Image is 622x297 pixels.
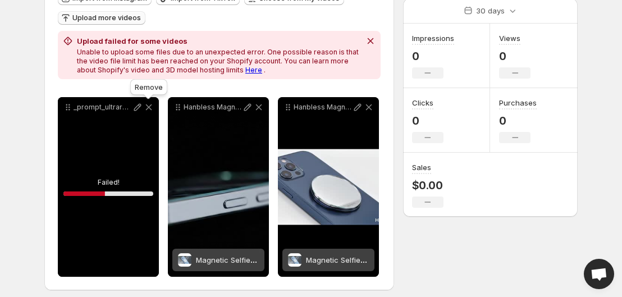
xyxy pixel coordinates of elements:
p: 30 days [476,5,505,16]
div: Hanbless Magnetic Selfie MirrorMagnetic Selfie MirrorMagnetic Selfie Mirror [168,97,269,277]
div: Hanbless Magnetic Selfie MirrorMagnetic Selfie MirrorMagnetic Selfie Mirror [278,97,379,277]
span: Magnetic Selfie Mirror [306,255,383,264]
h2: Upload failed for some videos [77,35,360,47]
p: Hanbless Magnetic Selfie Mirror [294,103,352,112]
p: $0.00 [412,179,443,192]
p: 0 [499,49,530,63]
span: Magnetic Selfie Mirror [196,255,273,264]
div: _prompt_ultrarealistic_202508150543_m04 1Failed!46.16231286688503% [58,97,159,277]
a: Here [245,66,262,74]
span: Upload more videos [72,13,141,22]
p: _prompt_ultrarealistic_202508150543_m04 1 [74,103,132,112]
a: Open chat [584,259,614,289]
p: Unable to upload some files due to an unexpected error. One possible reason is that the video fil... [77,48,360,75]
h3: Views [499,33,520,44]
h3: Impressions [412,33,454,44]
h3: Sales [412,162,431,173]
button: Dismiss notification [363,33,378,49]
p: 0 [499,114,537,127]
p: 0 [412,49,454,63]
h3: Purchases [499,97,537,108]
button: Upload more videos [58,11,145,25]
p: Hanbless Magnetic Selfie Mirror [184,103,242,112]
h3: Clicks [412,97,433,108]
p: 0 [412,114,443,127]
